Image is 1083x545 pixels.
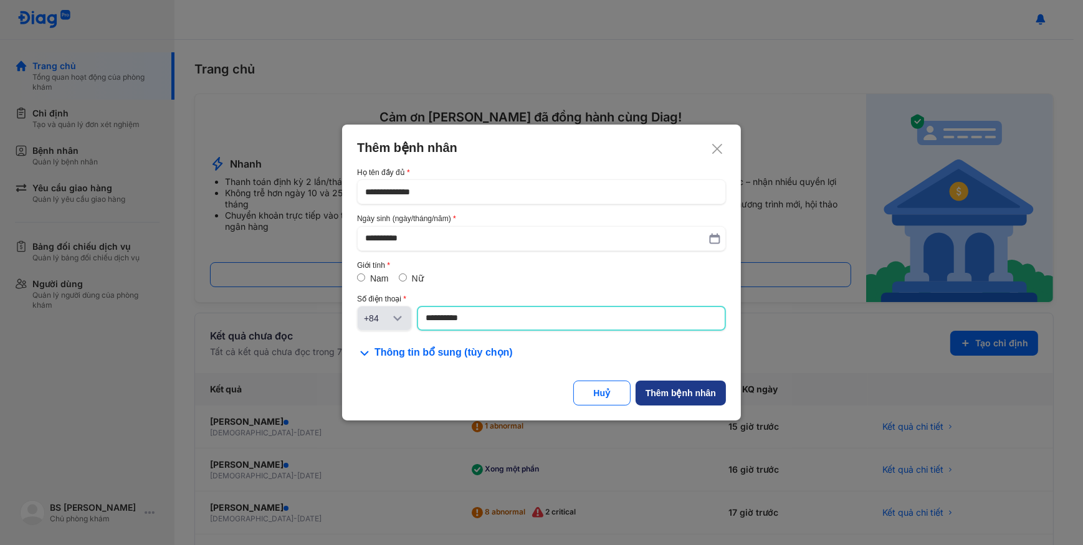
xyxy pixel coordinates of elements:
[357,214,726,223] div: Ngày sinh (ngày/tháng/năm)
[357,168,726,177] div: Họ tên đầy đủ
[412,273,424,283] label: Nữ
[636,381,726,405] button: Thêm bệnh nhân
[370,273,389,283] label: Nam
[364,312,390,325] div: +84
[375,346,513,361] span: Thông tin bổ sung (tùy chọn)
[646,387,716,399] div: Thêm bệnh nhân
[357,261,726,270] div: Giới tính
[573,381,631,405] button: Huỷ
[357,140,726,156] div: Thêm bệnh nhân
[357,295,726,303] div: Số điện thoại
